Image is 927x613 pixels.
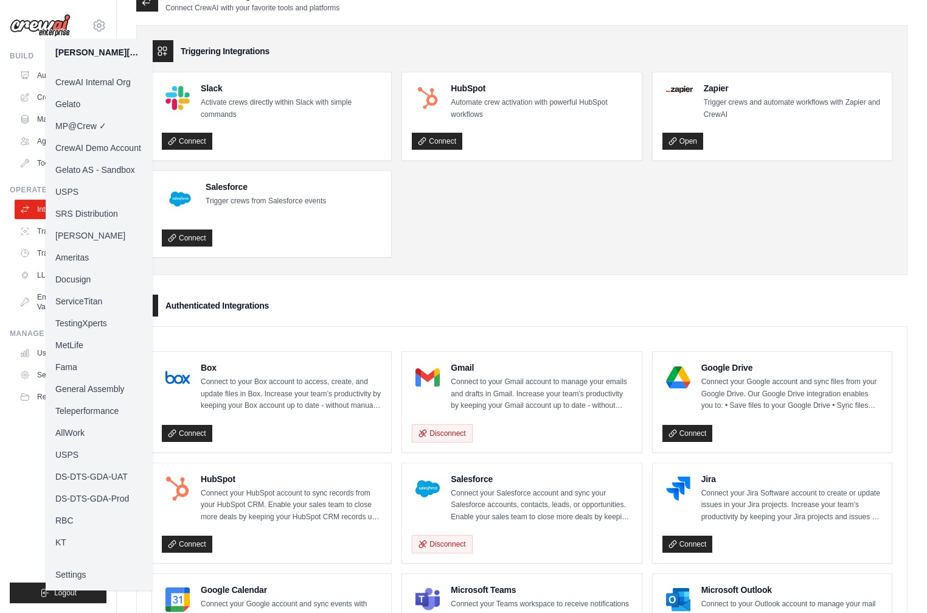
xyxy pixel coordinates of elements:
[451,82,631,94] h4: HubSpot
[162,133,212,150] a: Connect
[165,184,195,214] img: Salesforce Logo
[46,203,153,225] a: SRS Distribution
[165,299,269,312] h3: Authenticated Integrations
[46,444,153,466] a: USPS
[451,362,631,374] h4: Gmail
[412,133,462,150] a: Connect
[666,477,690,501] img: Jira Logo
[162,229,212,247] a: Connect
[46,247,153,268] a: Ameritas
[46,137,153,159] a: CrewAI Demo Account
[10,185,106,195] div: Operate
[15,131,106,151] a: Agents
[451,97,631,121] p: Automate crew activation with powerful HubSpot workflows
[46,510,153,531] a: RBC
[15,365,106,385] a: Settings
[704,97,882,121] p: Trigger crews and automate workflows with Zapier and CrewAI
[415,587,440,612] img: Microsoft Teams Logo
[46,488,153,510] a: DS-DTS-GDA-Prod
[46,93,153,115] a: Gelato
[666,365,690,390] img: Google Drive Logo
[46,531,153,553] a: KT
[662,133,703,150] a: Open
[662,425,713,442] a: Connect
[701,488,882,524] p: Connect your Jira Software account to create or update issues in your Jira projects. Increase you...
[412,535,472,553] button: Disconnect
[46,115,153,137] a: MP@Crew ✓
[165,477,190,501] img: HubSpot Logo
[181,45,269,57] h3: Triggering Integrations
[15,387,106,407] button: Resources
[46,378,153,400] a: General Assembly
[415,86,440,110] img: HubSpot Logo
[37,392,72,402] span: Resources
[55,46,143,58] div: [PERSON_NAME][EMAIL_ADDRESS][DOMAIN_NAME]
[46,159,153,181] a: Gelato AS - Sandbox
[15,88,106,107] a: Crew Studio
[206,195,326,208] p: Trigger crews from Salesforce events
[15,200,106,219] a: Integrations
[412,424,472,443] button: Disconnect
[46,466,153,488] a: DS-DTS-GDA-UAT
[415,477,440,501] img: Salesforce Logo
[10,14,71,37] img: Logo
[162,536,212,553] a: Connect
[165,587,190,612] img: Google Calendar Logo
[46,71,153,93] a: CrewAI Internal Org
[46,225,153,247] a: [PERSON_NAME]
[15,110,106,129] a: Marketplace
[10,329,106,338] div: Manage
[15,287,106,317] a: Environment Variables
[46,564,153,586] a: Settings
[15,343,106,363] a: Usage
[415,365,440,390] img: Gmail Logo
[201,584,381,596] h4: Google Calendar
[701,362,882,374] h4: Google Drive
[451,488,631,524] p: Connect your Salesforce account and sync your Salesforce accounts, contacts, leads, or opportunit...
[46,334,153,356] a: MetLife
[701,473,882,485] h4: Jira
[15,265,106,285] a: LLM Connections
[701,584,882,596] h4: Microsoft Outlook
[15,243,106,263] a: Trace Events
[701,376,882,412] p: Connect your Google account and sync files from your Google Drive. Our Google Drive integration e...
[201,82,381,94] h4: Slack
[451,473,631,485] h4: Salesforce
[15,66,106,85] a: Automations
[666,587,690,612] img: Microsoft Outlook Logo
[46,356,153,378] a: Fama
[201,488,381,524] p: Connect your HubSpot account to sync records from your HubSpot CRM. Enable your sales team to clo...
[165,86,190,110] img: Slack Logo
[46,290,153,312] a: ServiceTitan
[451,376,631,412] p: Connect to your Gmail account to manage your emails and drafts in Gmail. Increase your team’s pro...
[162,425,212,442] a: Connect
[46,268,153,290] a: Docusign
[46,181,153,203] a: USPS
[10,51,106,61] div: Build
[54,588,77,598] span: Logout
[704,82,882,94] h4: Zapier
[165,365,190,390] img: Box Logo
[206,181,326,193] h4: Salesforce
[201,97,381,121] p: Activate crews directly within Slack with simple commands
[662,536,713,553] a: Connect
[165,3,339,13] p: Connect CrewAI with your favorite tools and platforms
[201,362,381,374] h4: Box
[10,583,106,603] button: Logout
[666,86,693,93] img: Zapier Logo
[46,422,153,444] a: AllWork
[451,584,631,596] h4: Microsoft Teams
[46,312,153,334] a: TestingXperts
[15,153,106,173] a: Tool Registry
[201,376,381,412] p: Connect to your Box account to access, create, and update files in Box. Increase your team’s prod...
[201,473,381,485] h4: HubSpot
[15,222,106,241] a: Traces
[46,400,153,422] a: Teleperformance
